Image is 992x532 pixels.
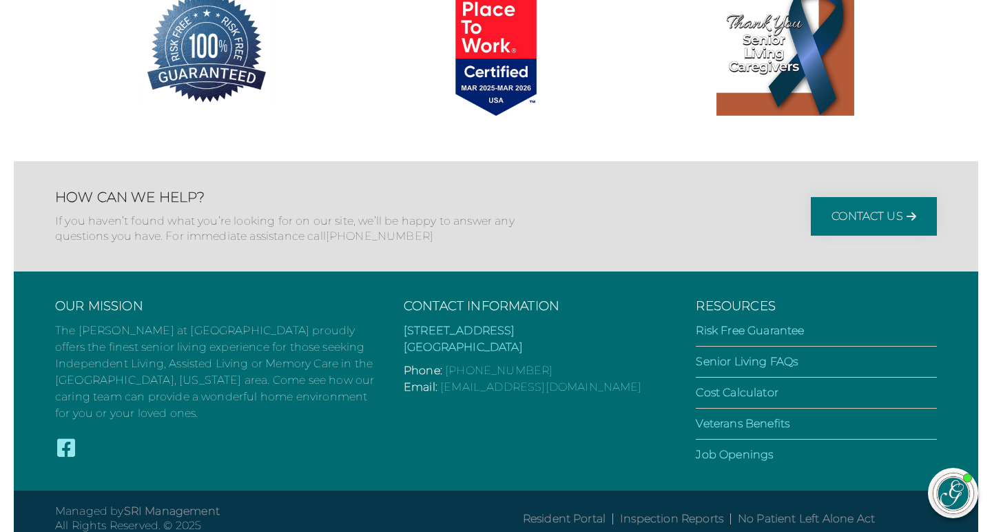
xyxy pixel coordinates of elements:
[55,189,524,205] h2: How Can We Help?
[124,504,220,518] a: SRI Management
[696,448,773,461] a: Job Openings
[404,299,668,314] h3: Contact Information
[445,364,552,377] a: [PHONE_NUMBER]
[719,161,978,455] iframe: iframe
[404,364,442,377] span: Phone:
[55,323,376,422] p: The [PERSON_NAME] at [GEOGRAPHIC_DATA] proudly offers the finest senior living experience for tho...
[738,512,875,525] a: No Patient Left Alone Act
[696,386,778,399] a: Cost Calculator
[404,324,523,354] a: [STREET_ADDRESS][GEOGRAPHIC_DATA]
[696,324,804,337] a: Risk Free Guarantee
[440,380,641,393] a: [EMAIL_ADDRESS][DOMAIN_NAME]
[620,512,723,525] a: Inspection Reports
[326,229,433,243] a: [PHONE_NUMBER]
[523,512,606,525] a: Resident Portal
[55,214,524,245] p: If you haven’t found what you’re looking for on our site, we’ll be happy to answer any questions ...
[55,299,376,314] h3: Our Mission
[404,380,437,393] span: Email:
[933,473,973,513] img: avatar
[696,355,798,368] a: Senior Living FAQs
[696,417,789,430] a: Veterans Benefits
[696,299,937,314] h3: Resources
